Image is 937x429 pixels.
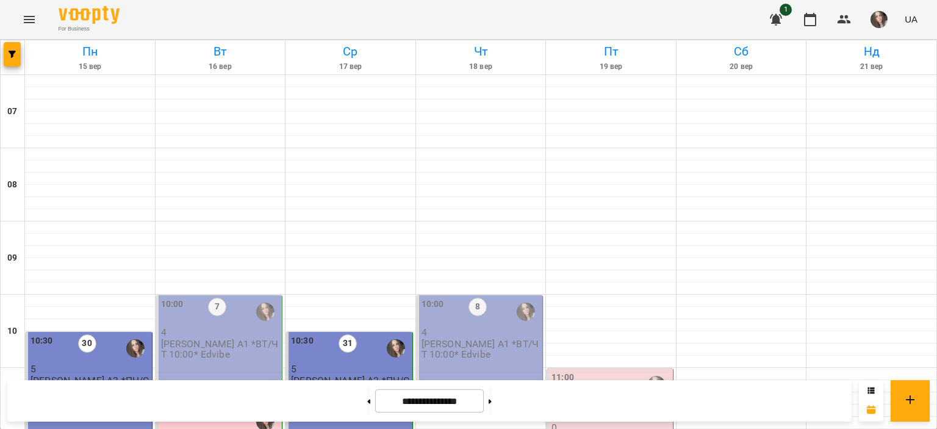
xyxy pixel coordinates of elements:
label: 10:00 [422,298,444,311]
h6: 21 вер [808,61,935,73]
label: 10:30 [291,334,314,348]
span: 1 [780,4,792,16]
img: Міхайленко Юлія [256,303,275,321]
label: 30 [78,334,96,353]
img: Voopty Logo [59,6,120,24]
h6: 16 вер [157,61,284,73]
p: 4 [422,327,540,337]
h6: Чт [418,42,544,61]
h6: Пт [548,42,674,61]
label: 11:00 [551,371,574,384]
p: [PERSON_NAME] А1 *ВТ/ЧТ 10:00* Edvibe [422,339,540,360]
h6: Нд [808,42,935,61]
h6: 09 [7,251,17,265]
h6: Сб [678,42,805,61]
button: Menu [15,5,44,34]
h6: Пн [27,42,153,61]
img: Міхайленко Юлія [126,339,145,358]
span: UA [905,13,917,26]
h6: 07 [7,105,17,118]
h6: Вт [157,42,284,61]
button: UA [900,8,922,31]
label: 31 [339,334,357,353]
label: 7 [208,298,226,316]
label: 10:00 [161,298,184,311]
h6: 18 вер [418,61,544,73]
h6: 15 вер [27,61,153,73]
span: For Business [59,25,120,33]
h6: 20 вер [678,61,805,73]
p: 5 [31,364,149,374]
img: Міхайленко Юлія [517,303,535,321]
h6: 17 вер [287,61,414,73]
p: [PERSON_NAME] А1 *ВТ/ЧТ 10:00* Edvibe [161,339,280,360]
h6: Ср [287,42,414,61]
p: 5 [291,364,410,374]
img: f6374287e352a2e74eca4bf889e79d1e.jpg [871,11,888,28]
h6: 19 вер [548,61,674,73]
h6: 10 [7,325,17,338]
p: 4 [161,327,280,337]
label: 8 [468,298,487,316]
h6: 08 [7,178,17,192]
label: 10:30 [31,334,53,348]
img: Міхайленко Юлія [387,339,405,358]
